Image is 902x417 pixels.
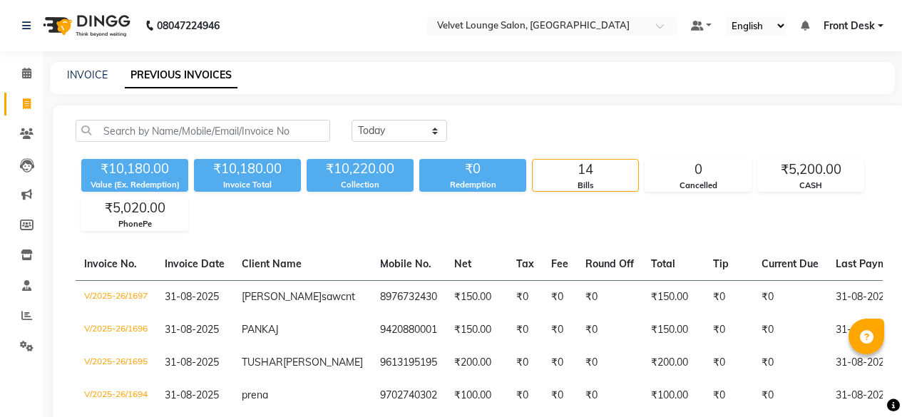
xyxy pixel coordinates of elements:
td: ₹0 [508,280,543,314]
td: ₹0 [577,379,642,412]
td: ₹150.00 [642,314,704,346]
td: ₹150.00 [642,280,704,314]
span: Current Due [762,257,819,270]
td: ₹0 [508,379,543,412]
span: 31-08-2025 [165,323,219,336]
td: ₹0 [577,314,642,346]
input: Search by Name/Mobile/Email/Invoice No [76,120,330,142]
span: prena [242,388,268,401]
td: V/2025-26/1695 [76,346,156,379]
div: Cancelled [645,180,751,192]
div: ₹10,180.00 [81,159,188,179]
span: Invoice No. [84,257,137,270]
span: 31-08-2025 [165,388,219,401]
td: ₹0 [753,379,827,412]
div: 14 [533,160,638,180]
div: ₹10,180.00 [194,159,301,179]
td: 9613195195 [371,346,446,379]
td: ₹0 [543,346,577,379]
td: 9702740302 [371,379,446,412]
span: Round Off [585,257,634,270]
a: INVOICE [67,68,108,81]
img: logo [36,6,134,46]
span: [PERSON_NAME] [242,290,322,303]
td: V/2025-26/1696 [76,314,156,346]
td: ₹0 [508,314,543,346]
div: Value (Ex. Redemption) [81,179,188,191]
a: PREVIOUS INVOICES [125,63,237,88]
div: Redemption [419,179,526,191]
td: ₹0 [704,280,753,314]
td: 8976732430 [371,280,446,314]
span: PANKAJ [242,323,279,336]
td: ₹0 [753,346,827,379]
td: V/2025-26/1694 [76,379,156,412]
td: V/2025-26/1697 [76,280,156,314]
span: Mobile No. [380,257,431,270]
span: Net [454,257,471,270]
span: 31-08-2025 [165,290,219,303]
td: ₹0 [577,346,642,379]
span: Tip [713,257,729,270]
td: ₹0 [753,314,827,346]
div: PhonePe [82,218,188,230]
div: ₹0 [419,159,526,179]
span: Invoice Date [165,257,225,270]
td: 9420880001 [371,314,446,346]
span: Tax [516,257,534,270]
div: ₹10,220.00 [307,159,414,179]
td: ₹0 [508,346,543,379]
span: Fee [551,257,568,270]
td: ₹0 [543,280,577,314]
span: sawcnt [322,290,355,303]
td: ₹100.00 [642,379,704,412]
span: Client Name [242,257,302,270]
td: ₹0 [704,314,753,346]
div: CASH [758,180,863,192]
div: ₹5,020.00 [82,198,188,218]
span: Front Desk [824,19,875,34]
span: 31-08-2025 [165,356,219,369]
td: ₹0 [577,280,642,314]
td: ₹150.00 [446,314,508,346]
span: [PERSON_NAME] [283,356,363,369]
td: ₹150.00 [446,280,508,314]
span: TUSHAR [242,356,283,369]
td: ₹200.00 [446,346,508,379]
div: Invoice Total [194,179,301,191]
div: Collection [307,179,414,191]
td: ₹0 [543,379,577,412]
td: ₹0 [704,379,753,412]
td: ₹0 [543,314,577,346]
div: 0 [645,160,751,180]
div: ₹5,200.00 [758,160,863,180]
td: ₹0 [753,280,827,314]
td: ₹0 [704,346,753,379]
b: 08047224946 [157,6,220,46]
td: ₹100.00 [446,379,508,412]
td: ₹200.00 [642,346,704,379]
span: Total [651,257,675,270]
div: Bills [533,180,638,192]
